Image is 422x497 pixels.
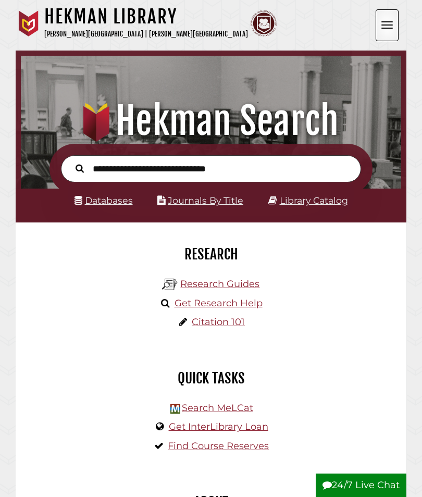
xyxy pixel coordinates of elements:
[376,9,399,41] button: Open the menu
[170,404,180,414] img: Hekman Library Logo
[182,402,253,414] a: Search MeLCat
[75,195,133,206] a: Databases
[175,297,263,309] a: Get Research Help
[70,161,89,175] button: Search
[180,278,259,290] a: Research Guides
[76,164,84,173] i: Search
[44,28,248,40] p: [PERSON_NAME][GEOGRAPHIC_DATA] | [PERSON_NAME][GEOGRAPHIC_DATA]
[169,421,268,432] a: Get InterLibrary Loan
[16,10,42,36] img: Calvin University
[23,369,399,387] h2: Quick Tasks
[168,440,269,452] a: Find Course Reserves
[192,316,245,328] a: Citation 101
[27,98,395,144] h1: Hekman Search
[44,5,248,28] h1: Hekman Library
[23,245,399,263] h2: Research
[162,277,178,292] img: Hekman Library Logo
[280,195,348,206] a: Library Catalog
[168,195,243,206] a: Journals By Title
[251,10,277,36] img: Calvin Theological Seminary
